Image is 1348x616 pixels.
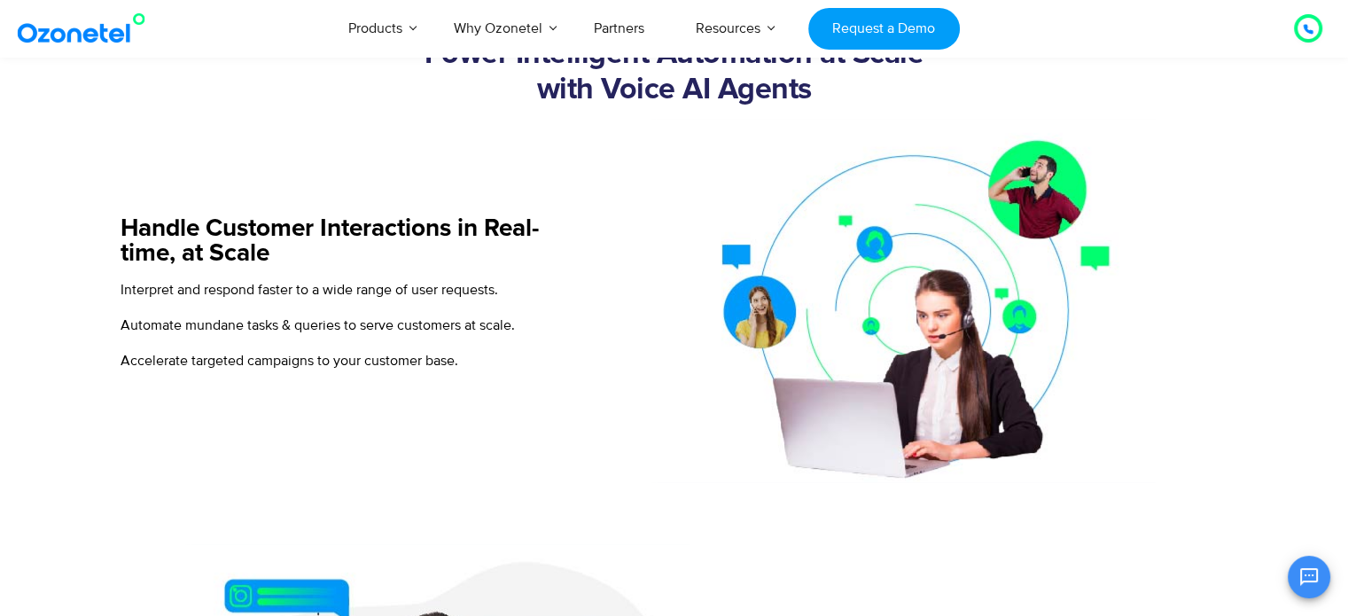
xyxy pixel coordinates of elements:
span: Interpret and respond faster to a wide range of user requests. [121,281,498,299]
button: Open chat [1288,556,1330,598]
a: Request a Demo [808,8,960,50]
h5: Handle Customer Interactions in Real-time, at Scale [121,216,568,266]
h2: Power Intelligent Automation at Scale with Voice AI Agents [121,37,1228,108]
span: Accelerate targeted campaigns to your customer base. [121,352,458,370]
span: Automate mundane tasks & queries to serve customers at scale. [121,316,515,334]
